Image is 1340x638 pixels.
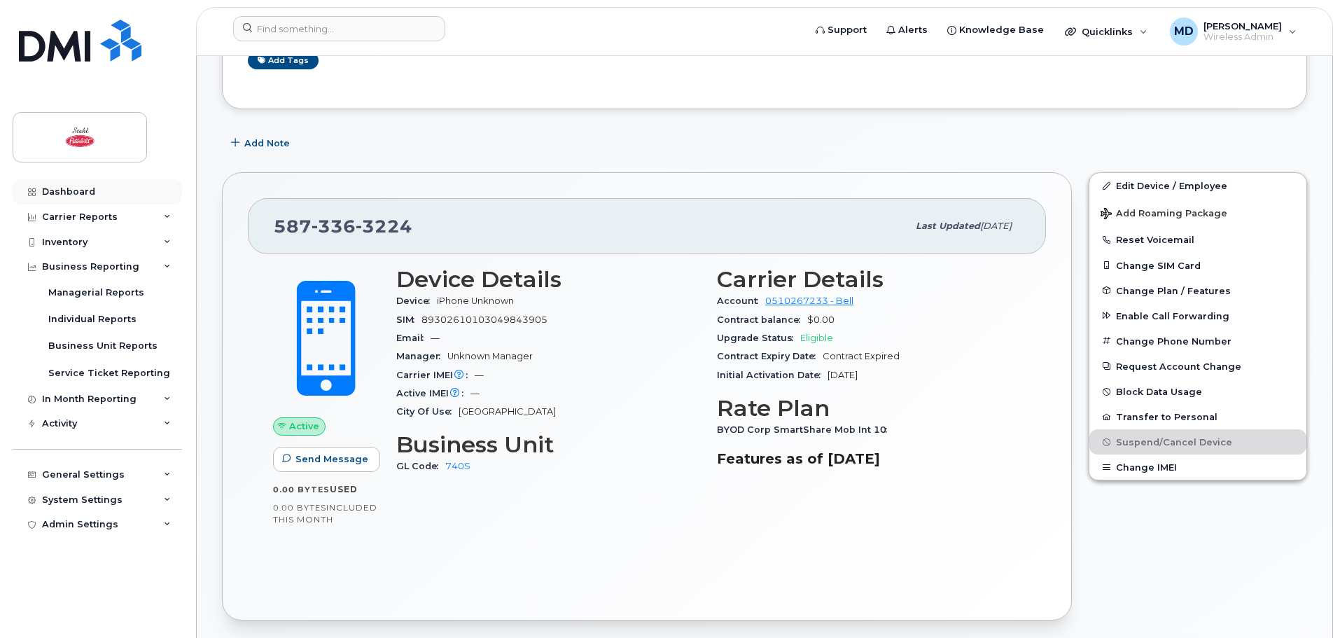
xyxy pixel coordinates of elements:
span: $0.00 [807,314,835,325]
span: GL Code [396,461,445,471]
div: Mark Damaso [1160,18,1306,46]
a: Support [806,16,877,44]
span: iPhone Unknown [437,296,514,306]
span: used [330,484,358,494]
button: Reset Voicemail [1089,227,1306,252]
span: MD [1174,23,1194,40]
span: 587 [274,216,412,237]
button: Change Phone Number [1089,328,1306,354]
button: Suspend/Cancel Device [1089,429,1306,455]
span: BYOD Corp SmartShare Mob Int 10 [717,424,894,435]
span: Device [396,296,437,306]
span: 89302610103049843905 [421,314,547,325]
span: Unknown Manager [447,351,533,361]
span: Quicklinks [1082,26,1133,37]
span: 3224 [356,216,412,237]
span: Active [289,419,319,433]
span: Initial Activation Date [717,370,828,380]
h3: Business Unit [396,432,700,457]
span: — [431,333,440,343]
button: Change SIM Card [1089,253,1306,278]
button: Change IMEI [1089,455,1306,480]
span: Wireless Admin [1203,32,1282,43]
span: Support [828,23,867,37]
span: 0.00 Bytes [273,485,330,494]
span: Contract Expired [823,351,900,361]
button: Add Note [222,130,302,155]
h3: Carrier Details [717,267,1021,292]
span: Email [396,333,431,343]
span: Add Roaming Package [1101,208,1227,221]
span: City Of Use [396,406,459,417]
span: Manager [396,351,447,361]
button: Add Roaming Package [1089,198,1306,227]
button: Request Account Change [1089,354,1306,379]
button: Transfer to Personal [1089,404,1306,429]
span: Upgrade Status [717,333,800,343]
button: Change Plan / Features [1089,278,1306,303]
div: Quicklinks [1055,18,1157,46]
button: Enable Call Forwarding [1089,303,1306,328]
h3: Device Details [396,267,700,292]
a: 740S [445,461,470,471]
span: [GEOGRAPHIC_DATA] [459,406,556,417]
span: Send Message [295,452,368,466]
span: 0.00 Bytes [273,503,326,513]
span: [PERSON_NAME] [1203,20,1282,32]
a: Alerts [877,16,937,44]
button: Send Message [273,447,380,472]
a: Edit Device / Employee [1089,173,1306,198]
span: Active IMEI [396,388,470,398]
a: Knowledge Base [937,16,1054,44]
span: Eligible [800,333,833,343]
span: Contract Expiry Date [717,351,823,361]
span: [DATE] [980,221,1012,231]
span: Account [717,296,765,306]
span: 336 [312,216,356,237]
span: — [470,388,480,398]
span: Last updated [916,221,980,231]
span: — [475,370,484,380]
a: Add tags [248,52,319,69]
span: Enable Call Forwarding [1116,310,1229,321]
span: Knowledge Base [959,23,1044,37]
span: Change Plan / Features [1116,285,1231,296]
span: Alerts [898,23,928,37]
a: 0510267233 - Bell [765,296,853,306]
input: Find something... [233,16,445,41]
button: Block Data Usage [1089,379,1306,404]
span: Carrier IMEI [396,370,475,380]
span: Contract balance [717,314,807,325]
span: Suspend/Cancel Device [1116,437,1232,448]
span: Add Note [244,137,290,150]
h3: Rate Plan [717,396,1021,421]
span: SIM [396,314,421,325]
span: [DATE] [828,370,858,380]
h3: Features as of [DATE] [717,450,1021,467]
